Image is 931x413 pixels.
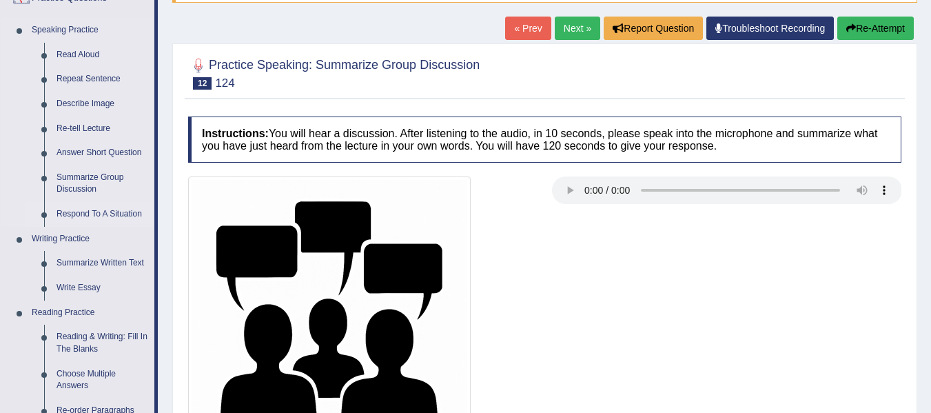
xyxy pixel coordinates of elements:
a: Next » [555,17,600,40]
h4: You will hear a discussion. After listening to the audio, in 10 seconds, please speak into the mi... [188,117,901,163]
a: Respond To A Situation [50,202,154,227]
button: Re-Attempt [837,17,914,40]
a: Reading Practice [25,301,154,325]
a: « Prev [505,17,551,40]
small: 124 [215,77,234,90]
a: Re-tell Lecture [50,117,154,141]
a: Speaking Practice [25,18,154,43]
a: Reading & Writing: Fill In The Blanks [50,325,154,361]
a: Summarize Written Text [50,251,154,276]
a: Write Essay [50,276,154,301]
b: Instructions: [202,128,269,139]
a: Choose Multiple Answers [50,362,154,399]
a: Describe Image [50,92,154,117]
a: Troubleshoot Recording [706,17,834,40]
a: Repeat Sentence [50,67,154,92]
button: Report Question [604,17,703,40]
h2: Practice Speaking: Summarize Group Discussion [188,55,480,90]
a: Summarize Group Discussion [50,165,154,202]
a: Writing Practice [25,227,154,252]
span: 12 [193,77,212,90]
a: Answer Short Question [50,141,154,165]
a: Read Aloud [50,43,154,68]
